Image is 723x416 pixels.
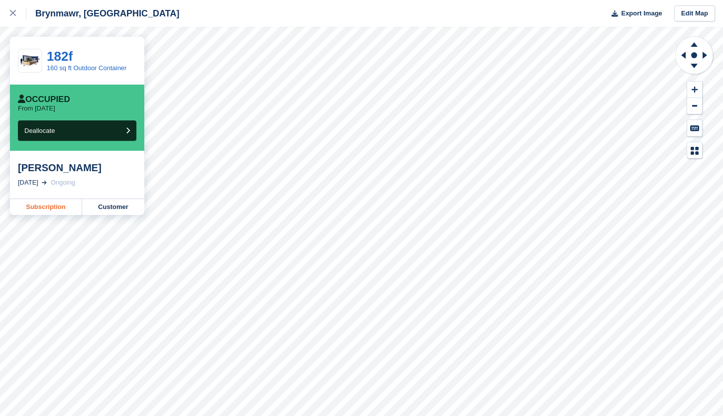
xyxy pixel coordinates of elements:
button: Deallocate [18,120,136,141]
button: Keyboard Shortcuts [687,120,702,136]
button: Zoom Out [687,98,702,114]
div: Ongoing [51,178,75,188]
span: Deallocate [24,127,55,134]
span: Export Image [621,8,662,18]
p: From [DATE] [18,104,55,112]
div: Brynmawr, [GEOGRAPHIC_DATA] [26,7,179,19]
button: Export Image [606,5,662,22]
div: [DATE] [18,178,38,188]
div: [PERSON_NAME] [18,162,136,174]
button: Zoom In [687,82,702,98]
a: Subscription [10,199,82,215]
a: 182f [47,49,73,64]
a: 160 sq ft Outdoor Container [47,64,126,72]
img: 20-ft-container.jpg [18,52,41,70]
a: Edit Map [674,5,715,22]
button: Map Legend [687,142,702,159]
img: arrow-right-light-icn-cde0832a797a2874e46488d9cf13f60e5c3a73dbe684e267c42b8395dfbc2abf.svg [42,181,47,185]
div: Occupied [18,95,70,104]
a: Customer [82,199,144,215]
